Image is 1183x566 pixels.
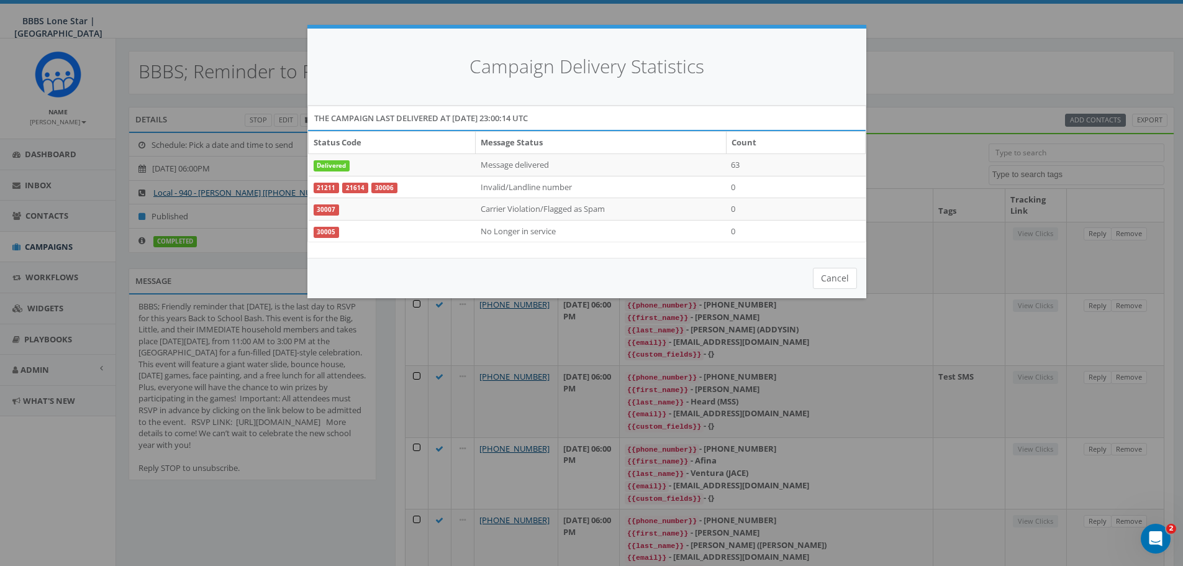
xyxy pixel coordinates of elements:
[732,137,756,148] b: Count
[1141,524,1171,554] iframe: Intercom live chat
[314,160,350,171] span: Delivered
[326,53,848,80] h4: Campaign Delivery Statistics
[726,220,865,242] td: 0
[314,227,340,238] a: 30005
[476,198,727,221] td: Carrier Violation/Flagged as Spam
[813,268,857,289] button: Cancel
[476,153,727,176] td: Message delivered
[371,183,397,194] a: 30006
[476,220,727,242] td: No Longer in service
[726,153,865,176] td: 63
[1166,524,1176,534] span: 2
[307,106,866,130] div: The campaign last delivered at [DATE] 23:00:14 UTC
[476,176,727,198] td: Invalid/Landline number
[342,183,368,194] a: 21614
[481,137,543,148] b: Message Status
[726,198,865,221] td: 0
[314,183,340,194] a: 21211
[726,176,865,198] td: 0
[314,137,361,148] b: Status Code
[314,204,340,216] a: 30007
